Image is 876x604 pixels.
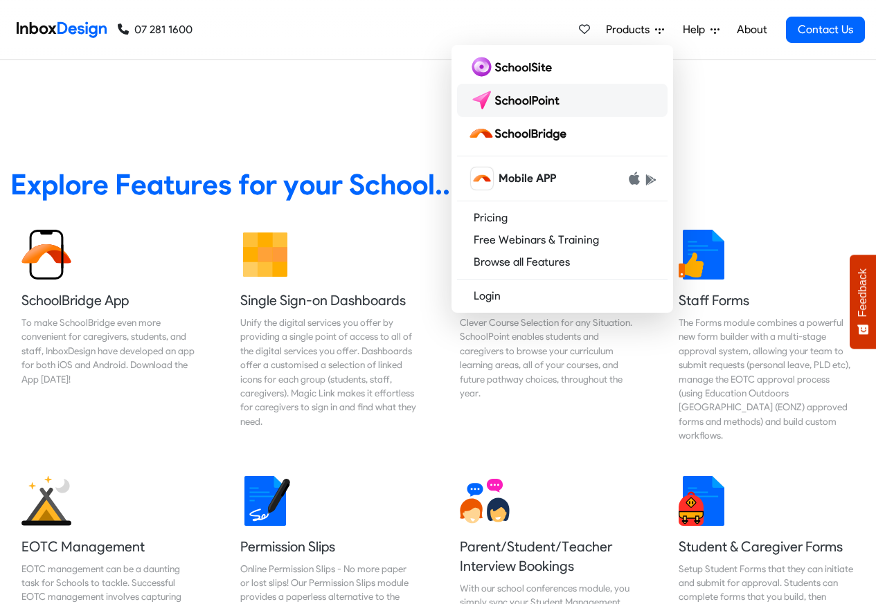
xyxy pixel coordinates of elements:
img: 2022_01_13_icon_thumbsup.svg [679,230,728,280]
a: SchoolBridge App To make SchoolBridge even more convenient for caregivers, students, and staff, I... [10,219,208,454]
a: Browse all Features [457,251,668,273]
h5: Staff Forms [679,291,855,310]
img: schoolsite logo [468,56,557,78]
h5: Parent/Student/Teacher Interview Bookings [460,537,636,576]
div: To make SchoolBridge even more convenient for caregivers, students, and staff, InboxDesign have d... [21,315,197,386]
a: Staff Forms The Forms module combines a powerful new form builder with a multi-stage approval sys... [668,219,866,454]
a: Pricing [457,207,668,229]
a: schoolbridge icon Mobile APP [457,162,668,195]
span: Products [606,21,655,38]
a: 07 281 1600 [118,21,193,38]
a: Login [457,285,668,307]
button: Feedback - Show survey [850,255,876,349]
img: 2022_01_13_icon_sb_app.svg [21,230,71,280]
a: Contact Us [786,17,865,43]
a: Products [600,16,670,44]
span: Feedback [857,268,869,317]
img: 2022_01_25_icon_eonz.svg [21,476,71,526]
div: The Forms module combines a powerful new form builder with a multi-stage approval system, allowin... [679,315,855,443]
span: Mobile APP [499,170,556,187]
div: Clever Course Selection for any Situation. SchoolPoint enables students and caregivers to browse ... [460,315,636,400]
img: 2022_01_13_icon_student_form.svg [679,476,728,526]
a: About [733,16,771,44]
img: 2022_01_13_icon_grid.svg [240,230,290,280]
div: Products [452,45,673,313]
span: Help [683,21,710,38]
h5: Single Sign-on Dashboards [240,291,416,310]
a: Free Webinars & Training [457,229,668,251]
img: schoolpoint logo [468,89,566,111]
heading: Explore Features for your School... [10,167,866,202]
a: Course Selection Clever Course Selection for any Situation. SchoolPoint enables students and care... [449,219,647,454]
div: Unify the digital services you offer by providing a single point of access to all of the digital ... [240,315,416,428]
h5: EOTC Management [21,537,197,556]
img: schoolbridge icon [471,167,493,190]
h5: Permission Slips [240,537,416,556]
img: 2022_01_13_icon_conversation.svg [460,476,510,526]
a: Help [677,16,725,44]
img: 2022_01_18_icon_signature.svg [240,476,290,526]
h5: Student & Caregiver Forms [679,537,855,556]
img: schoolbridge logo [468,122,572,145]
a: Single Sign-on Dashboards Unify the digital services you offer by providing a single point of acc... [229,219,427,454]
h5: SchoolBridge App [21,291,197,310]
